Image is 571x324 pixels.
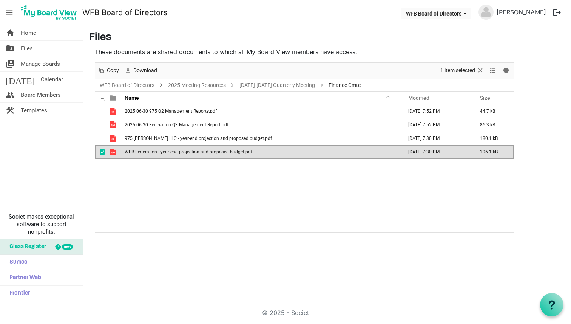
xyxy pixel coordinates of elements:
button: Download [123,66,159,75]
span: folder_shared [6,41,15,56]
button: Copy [97,66,120,75]
button: Selection [439,66,486,75]
span: people [6,87,15,102]
span: Manage Boards [21,56,60,71]
a: [DATE]-[DATE] Quarterly Meeting [238,81,316,90]
span: Modified [408,95,429,101]
div: View [487,63,500,79]
td: 2025 06-30 Federation Q3 Management Report.pdf is template cell column header Name [122,118,400,132]
span: Finance Cmte [327,81,362,90]
td: checkbox [95,145,105,159]
span: Copy [106,66,120,75]
span: Partner Web [6,270,41,285]
td: is template cell column header type [105,104,122,118]
img: no-profile-picture.svg [478,5,494,20]
td: checkbox [95,118,105,132]
a: WFB Board of Directors [82,5,168,20]
h3: Files [89,31,565,44]
button: logout [549,5,565,20]
span: Glass Register [6,239,46,254]
td: is template cell column header type [105,145,122,159]
span: WFB Federation - year-end projection and proposed budget.pdf [125,149,252,155]
button: View dropdownbutton [488,66,497,75]
span: construction [6,103,15,118]
span: 975 [PERSON_NAME] LLC - year-end projection and proposed budget.pdf [125,136,272,141]
td: 86.3 kB is template cell column header Size [472,118,514,132]
span: [DATE] [6,72,35,87]
div: Download [122,63,160,79]
span: menu [2,5,17,20]
a: WFB Board of Directors [98,81,156,90]
td: is template cell column header type [105,132,122,145]
span: switch_account [6,56,15,71]
a: My Board View Logo [19,3,82,22]
td: 196.1 kB is template cell column header Size [472,145,514,159]
span: Name [125,95,139,101]
span: 2025 06-30 975 Q2 Management Reports.pdf [125,109,217,114]
td: checkbox [95,132,105,145]
a: 2025 Meeting Resources [167,81,227,90]
span: home [6,25,15,40]
div: new [62,244,73,250]
span: Board Members [21,87,61,102]
a: [PERSON_NAME] [494,5,549,20]
span: Calendar [41,72,63,87]
span: Files [21,41,33,56]
td: September 12, 2025 7:52 PM column header Modified [400,104,472,118]
td: September 12, 2025 7:52 PM column header Modified [400,118,472,132]
span: Frontier [6,286,30,301]
td: 975 Carpenter Rd LLC - year-end projection and proposed budget.pdf is template cell column header... [122,132,400,145]
td: September 12, 2025 7:30 PM column header Modified [400,145,472,159]
img: My Board View Logo [19,3,79,22]
td: 44.7 kB is template cell column header Size [472,104,514,118]
span: Sumac [6,255,27,270]
div: Details [500,63,512,79]
td: is template cell column header type [105,118,122,132]
td: 180.1 kB is template cell column header Size [472,132,514,145]
td: WFB Federation - year-end projection and proposed budget.pdf is template cell column header Name [122,145,400,159]
span: Download [133,66,158,75]
span: Home [21,25,36,40]
span: 1 item selected [440,66,476,75]
div: Clear selection [438,63,487,79]
a: © 2025 - Societ [262,309,309,316]
div: Copy [95,63,122,79]
span: 2025 06-30 Federation Q3 Management Report.pdf [125,122,228,127]
button: WFB Board of Directors dropdownbutton [401,8,471,19]
td: 2025 06-30 975 Q2 Management Reports.pdf is template cell column header Name [122,104,400,118]
button: Details [501,66,511,75]
p: These documents are shared documents to which all My Board View members have access. [95,47,514,56]
span: Templates [21,103,47,118]
td: checkbox [95,104,105,118]
td: September 12, 2025 7:30 PM column header Modified [400,132,472,145]
span: Size [480,95,490,101]
span: Societ makes exceptional software to support nonprofits. [3,213,79,236]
